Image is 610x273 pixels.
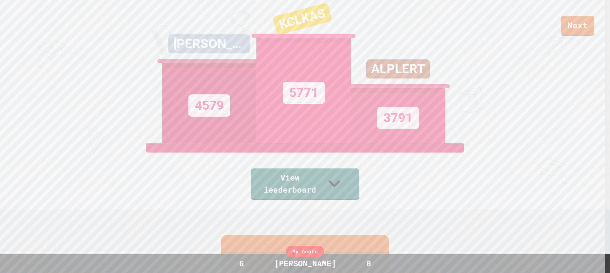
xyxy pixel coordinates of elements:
div: 6 [218,257,265,270]
div: [PERSON_NAME] [168,34,250,53]
div: My score [286,246,324,257]
div: 4579 [188,94,230,117]
div: 5771 [283,82,325,104]
div: 3791 [377,107,419,129]
a: Next [561,16,594,36]
div: KCLKAS [272,3,332,36]
div: [PERSON_NAME] [268,257,342,270]
div: 0 [345,257,392,270]
a: View leaderboard [251,168,359,200]
div: ALPLERT [366,59,430,78]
